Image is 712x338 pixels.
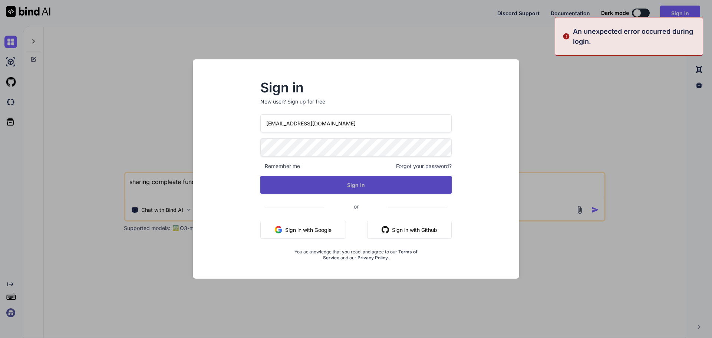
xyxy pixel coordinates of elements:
[260,98,452,114] p: New user?
[396,163,452,170] span: Forgot your password?
[573,26,698,46] p: An unexpected error occurred during login.
[382,226,389,233] img: github
[357,255,389,260] a: Privacy Policy.
[260,163,300,170] span: Remember me
[260,82,452,93] h2: Sign in
[287,98,325,105] div: Sign up for free
[260,221,346,239] button: Sign in with Google
[275,226,282,233] img: google
[563,26,570,46] img: alert
[324,197,388,216] span: or
[367,221,452,239] button: Sign in with Github
[260,114,452,132] input: Login or Email
[292,245,420,261] div: You acknowledge that you read, and agree to our and our
[260,176,452,194] button: Sign In
[323,249,418,260] a: Terms of Service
